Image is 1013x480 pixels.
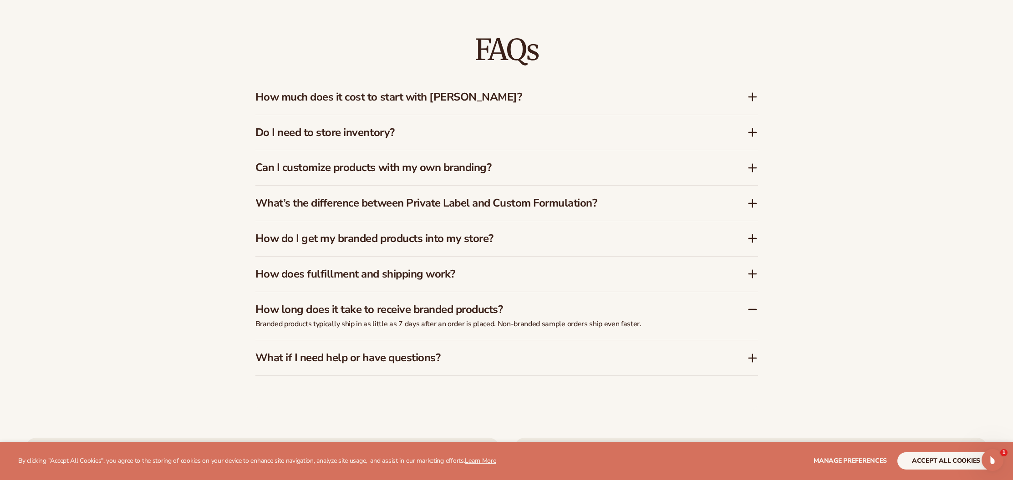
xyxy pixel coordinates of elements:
iframe: Intercom live chat [982,449,1003,471]
h3: How long does it take to receive branded products? [255,303,720,316]
h3: How much does it cost to start with [PERSON_NAME]? [255,91,720,104]
h3: What if I need help or have questions? [255,351,720,364]
img: tab_domain_overview_orange.svg [25,53,32,60]
h3: Do I need to store inventory? [255,126,720,139]
img: tab_keywords_by_traffic_grey.svg [91,53,98,60]
button: accept all cookies [897,452,995,470]
img: website_grey.svg [15,24,22,31]
span: 1 [1000,449,1008,456]
a: Learn More [465,456,496,465]
div: Keywords by Traffic [101,54,153,60]
span: Manage preferences [814,456,887,465]
p: By clicking "Accept All Cookies", you agree to the storing of cookies on your device to enhance s... [18,457,496,465]
div: Domain: [DOMAIN_NAME] [24,24,100,31]
div: v 4.0.25 [25,15,45,22]
div: Domain Overview [35,54,81,60]
p: Branded products typically ship in as little as 7 days after an order is placed. Non-branded samp... [255,319,711,329]
img: logo_orange.svg [15,15,22,22]
h3: How do I get my branded products into my store? [255,232,720,245]
h3: How does fulfillment and shipping work? [255,268,720,281]
h3: What’s the difference between Private Label and Custom Formulation? [255,197,720,210]
h3: Can I customize products with my own branding? [255,161,720,174]
h2: FAQs [255,35,758,65]
button: Manage preferences [814,452,887,470]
